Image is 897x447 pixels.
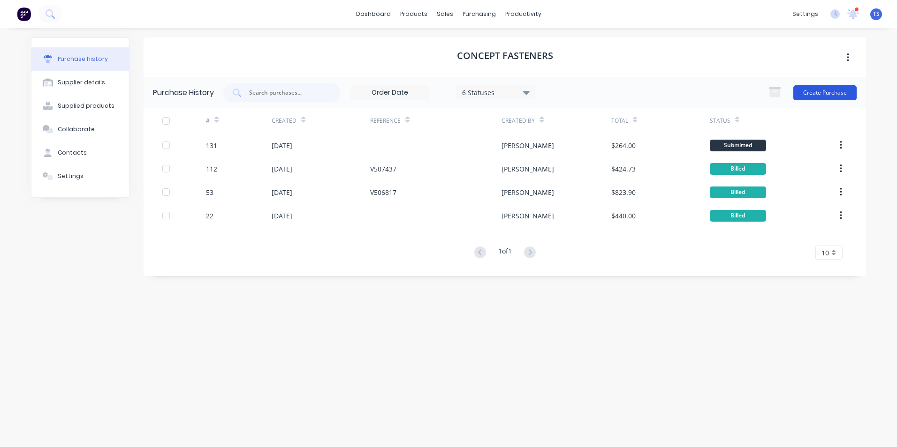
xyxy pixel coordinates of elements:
div: # [206,117,210,125]
h1: Concept Fasteners [457,50,553,61]
div: Supplied products [58,102,114,110]
div: sales [432,7,458,21]
div: [PERSON_NAME] [502,187,554,197]
div: Billed [710,163,766,175]
div: $424.73 [611,164,636,174]
div: productivity [501,7,546,21]
div: Purchase history [58,55,108,63]
input: Order Date [350,86,429,100]
div: 112 [206,164,217,174]
div: Contacts [58,149,87,157]
div: [PERSON_NAME] [502,141,554,150]
div: Billed [710,210,766,222]
div: [PERSON_NAME] [502,164,554,174]
div: 53 [206,187,213,197]
div: purchasing [458,7,501,21]
img: Factory [17,7,31,21]
div: $440.00 [611,211,636,221]
button: Supplied products [31,94,129,118]
a: dashboard [351,7,395,21]
div: products [395,7,432,21]
button: Collaborate [31,118,129,141]
div: Total [611,117,628,125]
div: $823.90 [611,187,636,197]
button: Purchase history [31,47,129,71]
button: Supplier details [31,71,129,94]
span: TS [873,10,880,18]
div: Submitted [710,140,766,151]
div: [DATE] [272,164,292,174]
div: Created [272,117,296,125]
div: Reference [370,117,401,125]
div: [DATE] [272,187,292,197]
span: 10 [821,248,829,258]
div: 6 Statuses [462,87,529,97]
button: Settings [31,164,129,188]
div: 1 of 1 [498,246,512,260]
div: V506817 [370,187,396,197]
div: [PERSON_NAME] [502,211,554,221]
div: settings [788,7,823,21]
button: Create Purchase [793,85,857,100]
div: Supplier details [58,78,105,87]
div: V507437 [370,164,396,174]
div: Billed [710,186,766,198]
div: Created By [502,117,535,125]
div: Status [710,117,730,125]
div: 22 [206,211,213,221]
div: $264.00 [611,141,636,150]
input: Search purchases... [248,88,326,97]
div: Collaborate [58,125,95,134]
div: Purchase History [153,87,214,98]
div: [DATE] [272,211,292,221]
div: Settings [58,172,84,180]
div: [DATE] [272,141,292,150]
button: Contacts [31,141,129,164]
div: 131 [206,141,217,150]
